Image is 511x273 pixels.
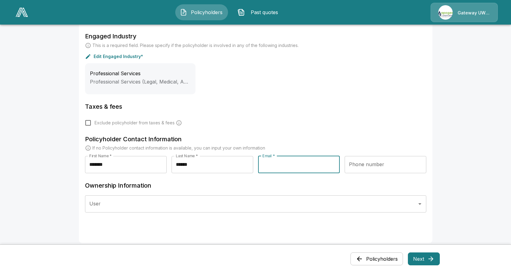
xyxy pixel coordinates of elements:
button: Policyholders IconPolicyholders [175,4,228,20]
h6: Ownership Information [85,181,426,190]
img: Past quotes Icon [238,9,245,16]
p: This is a required field. Please specify if the policyholder is involved in any of the following ... [92,42,299,49]
label: Last Name * [176,153,198,158]
h6: Engaged Industry [85,31,426,41]
button: Open [416,200,424,208]
span: Professional Services (Legal, Medical, A&E, or other licensed professional - services) [90,79,289,85]
button: Next [408,252,440,265]
span: Policyholders [190,9,223,16]
label: First Name * [89,153,112,158]
button: Past quotes IconPast quotes [233,4,286,20]
span: Professional Services [90,70,141,76]
span: Past quotes [247,9,281,16]
img: AA Logo [16,8,28,17]
span: Exclude policyholder from taxes & fees [95,120,175,126]
h6: Taxes & fees [85,102,426,111]
p: If no Policyholder contact information is available, you can input your own information [92,145,265,151]
svg: Carrier and processing fees will still be applied [176,120,182,126]
button: Policyholders [350,252,403,265]
p: Edit Engaged Industry* [94,54,143,59]
h6: Policyholder Contact Information [85,134,426,144]
img: Policyholders Icon [180,9,187,16]
label: Email * [262,153,275,158]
